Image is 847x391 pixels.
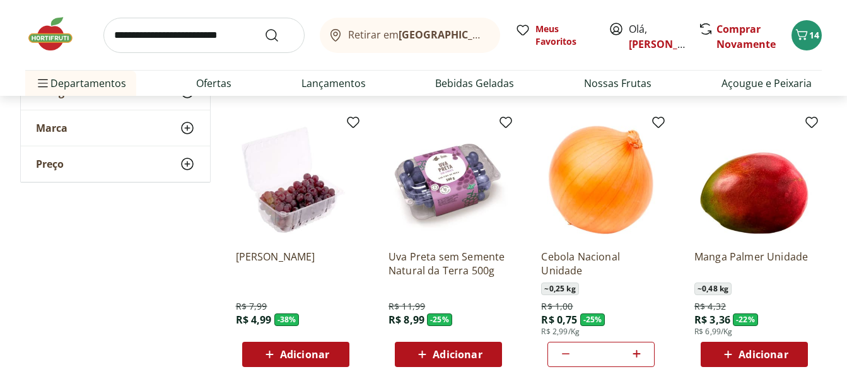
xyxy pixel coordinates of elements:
a: Cebola Nacional Unidade [541,250,661,277]
a: Açougue e Peixaria [721,76,812,91]
button: Adicionar [242,342,349,367]
span: R$ 3,36 [694,313,730,327]
span: - 22 % [733,313,758,326]
a: Bebidas Geladas [435,76,514,91]
span: Adicionar [280,349,329,359]
a: Ofertas [196,76,231,91]
b: [GEOGRAPHIC_DATA]/[GEOGRAPHIC_DATA] [399,28,611,42]
span: R$ 7,99 [236,300,267,313]
button: Marca [21,110,210,146]
span: ~ 0,25 kg [541,283,578,295]
span: R$ 8,99 [388,313,424,327]
a: Comprar Novamente [716,22,776,51]
button: Adicionar [701,342,808,367]
a: Meus Favoritos [515,23,593,48]
a: [PERSON_NAME] [236,250,356,277]
span: R$ 6,99/Kg [694,327,733,337]
span: - 38 % [274,313,300,326]
span: R$ 1,00 [541,300,573,313]
span: Adicionar [739,349,788,359]
span: Adicionar [433,349,482,359]
button: Carrinho [792,20,822,50]
span: 14 [809,29,819,41]
button: Menu [35,68,50,98]
button: Submit Search [264,28,295,43]
span: Departamentos [35,68,126,98]
img: Uva Preta sem Semente Natural da Terra 500g [388,120,508,240]
span: R$ 4,99 [236,313,272,327]
span: - 25 % [427,313,452,326]
span: Preço [36,158,64,170]
span: R$ 2,99/Kg [541,327,580,337]
a: Lançamentos [301,76,366,91]
span: Olá, [629,21,685,52]
span: - 25 % [580,313,605,326]
input: search [103,18,305,53]
a: [PERSON_NAME] [629,37,711,51]
button: Adicionar [395,342,502,367]
img: Hortifruti [25,15,88,53]
button: Preço [21,146,210,182]
span: ~ 0,48 kg [694,283,732,295]
span: R$ 4,32 [694,300,726,313]
a: Nossas Frutas [584,76,651,91]
span: R$ 0,75 [541,313,577,327]
img: Uva Rosada Embalada [236,120,356,240]
button: Retirar em[GEOGRAPHIC_DATA]/[GEOGRAPHIC_DATA] [320,18,500,53]
span: Meus Favoritos [535,23,593,48]
a: Manga Palmer Unidade [694,250,814,277]
span: Marca [36,122,67,134]
span: R$ 11,99 [388,300,425,313]
a: Uva Preta sem Semente Natural da Terra 500g [388,250,508,277]
img: Manga Palmer Unidade [694,120,814,240]
span: Retirar em [348,29,488,40]
img: Cebola Nacional Unidade [541,120,661,240]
